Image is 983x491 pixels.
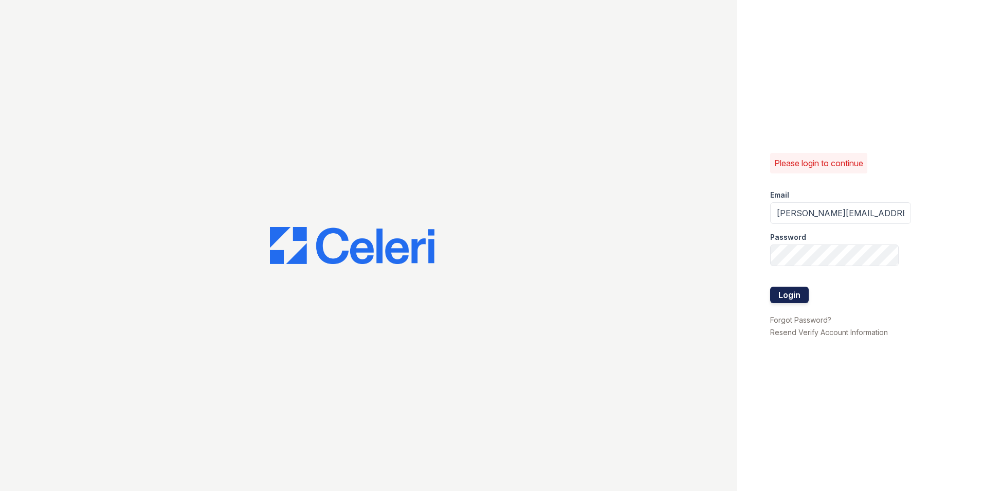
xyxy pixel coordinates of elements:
button: Login [770,287,809,303]
label: Password [770,232,806,242]
img: CE_Logo_Blue-a8612792a0a2168367f1c8372b55b34899dd931a85d93a1a3d3e32e68fde9ad4.png [270,227,434,264]
p: Please login to continue [774,157,863,169]
a: Resend Verify Account Information [770,328,888,337]
label: Email [770,190,789,200]
a: Forgot Password? [770,315,831,324]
